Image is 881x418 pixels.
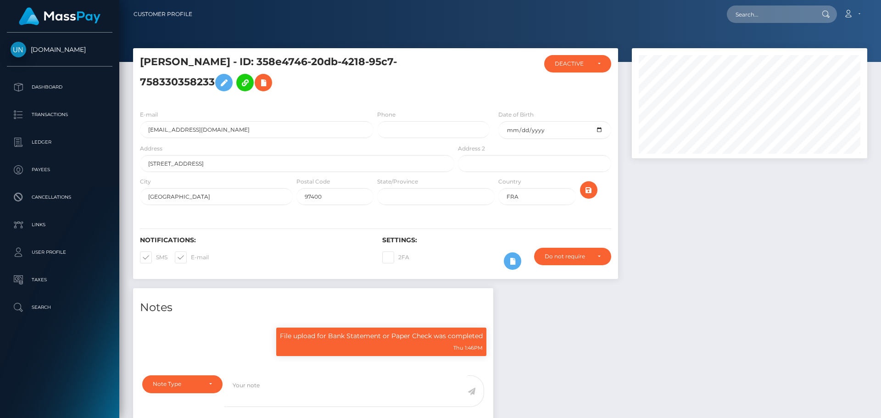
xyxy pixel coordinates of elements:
[7,296,112,319] a: Search
[11,190,109,204] p: Cancellations
[11,42,26,57] img: Unlockt.me
[140,251,167,263] label: SMS
[153,380,201,388] div: Note Type
[727,6,813,23] input: Search...
[140,111,158,119] label: E-mail
[382,251,409,263] label: 2FA
[7,158,112,181] a: Payees
[382,236,611,244] h6: Settings:
[11,218,109,232] p: Links
[498,178,521,186] label: Country
[11,163,109,177] p: Payees
[142,375,223,393] button: Note Type
[7,241,112,264] a: User Profile
[7,131,112,154] a: Ledger
[140,145,162,153] label: Address
[11,301,109,314] p: Search
[544,55,611,72] button: DEACTIVE
[7,186,112,209] a: Cancellations
[377,178,418,186] label: State/Province
[458,145,485,153] label: Address 2
[377,111,396,119] label: Phone
[175,251,209,263] label: E-mail
[11,273,109,287] p: Taxes
[19,7,100,25] img: MassPay Logo
[140,300,486,316] h4: Notes
[7,103,112,126] a: Transactions
[545,253,590,260] div: Do not require
[296,178,330,186] label: Postal Code
[534,248,611,265] button: Do not require
[134,5,192,24] a: Customer Profile
[11,245,109,259] p: User Profile
[7,45,112,54] span: [DOMAIN_NAME]
[11,108,109,122] p: Transactions
[7,268,112,291] a: Taxes
[140,55,449,96] h5: [PERSON_NAME] - ID: 358e4746-20db-4218-95c7-758330358233
[140,178,151,186] label: City
[555,60,590,67] div: DEACTIVE
[498,111,534,119] label: Date of Birth
[7,76,112,99] a: Dashboard
[11,135,109,149] p: Ledger
[140,236,368,244] h6: Notifications:
[453,345,483,351] small: Thu 1:46PM
[280,331,483,341] p: File upload for Bank Statement or Paper Check was completed
[11,80,109,94] p: Dashboard
[7,213,112,236] a: Links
